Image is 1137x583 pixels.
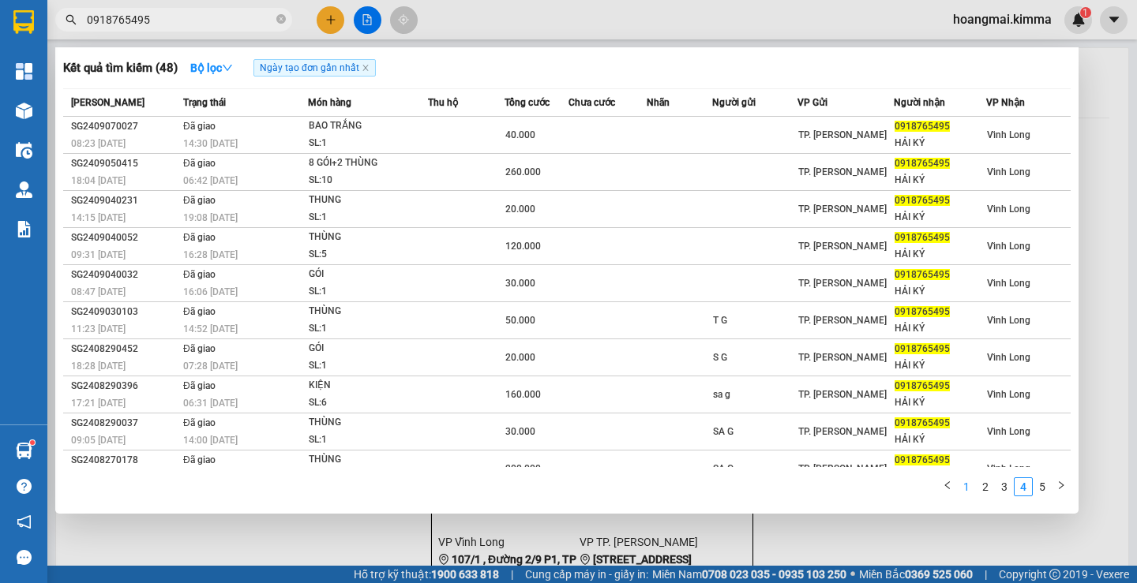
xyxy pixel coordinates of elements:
[183,343,216,354] span: Đã giao
[713,387,797,403] div: sa g
[505,463,541,474] span: 200.000
[798,241,887,252] span: TP. [PERSON_NAME]
[71,230,178,246] div: SG2409040052
[16,181,32,198] img: warehouse-icon
[996,478,1013,495] a: 3
[1034,478,1051,495] a: 5
[71,286,126,297] span: 08:47 [DATE]
[309,172,427,189] div: SL: 10
[71,415,178,432] div: SG2408290037
[987,129,1030,140] span: Vĩnh Long
[16,443,32,459] img: warehouse-icon
[71,361,126,372] span: 18:28 [DATE]
[895,454,950,465] span: 0918765495
[253,59,376,77] span: Ngày tạo đơn gần nhất
[505,97,550,108] span: Tổng cước
[71,304,178,320] div: SG2409030103
[103,13,229,51] div: TP. [PERSON_NAME]
[895,232,950,243] span: 0918765495
[1052,477,1071,496] li: Next Page
[183,97,226,108] span: Trạng thái
[309,451,427,469] div: THÙNG
[568,97,615,108] span: Chưa cước
[647,97,670,108] span: Nhãn
[71,249,126,260] span: 09:31 [DATE]
[308,97,351,108] span: Món hàng
[505,278,535,289] span: 30.000
[276,13,286,28] span: close-circle
[309,118,427,135] div: BAO TRẮNG
[895,269,950,280] span: 0918765495
[71,452,178,469] div: SG2408270178
[505,241,541,252] span: 120.000
[987,426,1030,437] span: Vĩnh Long
[183,269,216,280] span: Đã giao
[103,15,141,32] span: Nhận:
[183,121,216,132] span: Đã giao
[71,97,144,108] span: [PERSON_NAME]
[309,135,427,152] div: SL: 1
[895,380,950,391] span: 0918765495
[71,212,126,223] span: 14:15 [DATE]
[798,129,887,140] span: TP. [PERSON_NAME]
[183,195,216,206] span: Đã giao
[309,192,427,209] div: THUNG
[505,389,541,400] span: 160.000
[13,10,34,34] img: logo-vxr
[71,175,126,186] span: 18:04 [DATE]
[987,204,1030,215] span: Vĩnh Long
[895,158,950,169] span: 0918765495
[222,62,233,73] span: down
[309,266,427,283] div: GÓI
[987,389,1030,400] span: Vĩnh Long
[309,432,427,449] div: SL: 1
[895,195,950,206] span: 0918765495
[17,514,32,529] span: notification
[183,323,238,334] span: 14:52 [DATE]
[66,14,77,25] span: search
[895,357,985,374] div: HẢI KÝ
[713,424,797,440] div: SA G
[957,477,976,496] li: 1
[183,398,238,409] span: 06:31 [DATE]
[71,118,178,135] div: SG2409070027
[16,142,32,159] img: warehouse-icon
[183,417,216,428] span: Đã giao
[938,477,957,496] button: left
[309,357,427,375] div: SL: 1
[798,463,887,474] span: TP. [PERSON_NAME]
[17,550,32,565] span: message
[987,166,1030,178] span: Vĩnh Long
[798,389,887,400] span: TP. [PERSON_NAME]
[894,97,945,108] span: Người nhận
[309,377,427,394] div: KIỆN
[71,192,178,209] div: SG2409040231
[309,414,427,432] div: THÙNG
[183,435,238,446] span: 14:00 [DATE]
[1056,480,1066,490] span: right
[895,209,985,226] div: HẢI KÝ
[713,312,797,329] div: T G
[976,477,995,496] li: 2
[712,97,756,108] span: Người gửi
[87,11,273,28] input: Tìm tên, số ĐT hoặc mã đơn
[309,283,427,301] div: SL: 1
[713,461,797,477] div: SA G
[13,51,92,127] div: BÁN LẺ KHÔNG GIAO HÓA ĐƠN
[895,246,985,263] div: HẢI KÝ
[309,303,427,320] div: THÙNG
[1015,478,1032,495] a: 4
[987,463,1030,474] span: Vĩnh Long
[183,232,216,243] span: Đã giao
[995,477,1014,496] li: 3
[183,158,216,169] span: Đã giao
[895,172,985,189] div: HẢI KÝ
[103,51,229,70] div: CTY NHẤT LONG
[987,241,1030,252] span: Vĩnh Long
[16,63,32,80] img: dashboard-icon
[987,352,1030,363] span: Vĩnh Long
[895,343,950,354] span: 0918765495
[987,278,1030,289] span: Vĩnh Long
[505,129,535,140] span: 40.000
[987,315,1030,326] span: Vĩnh Long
